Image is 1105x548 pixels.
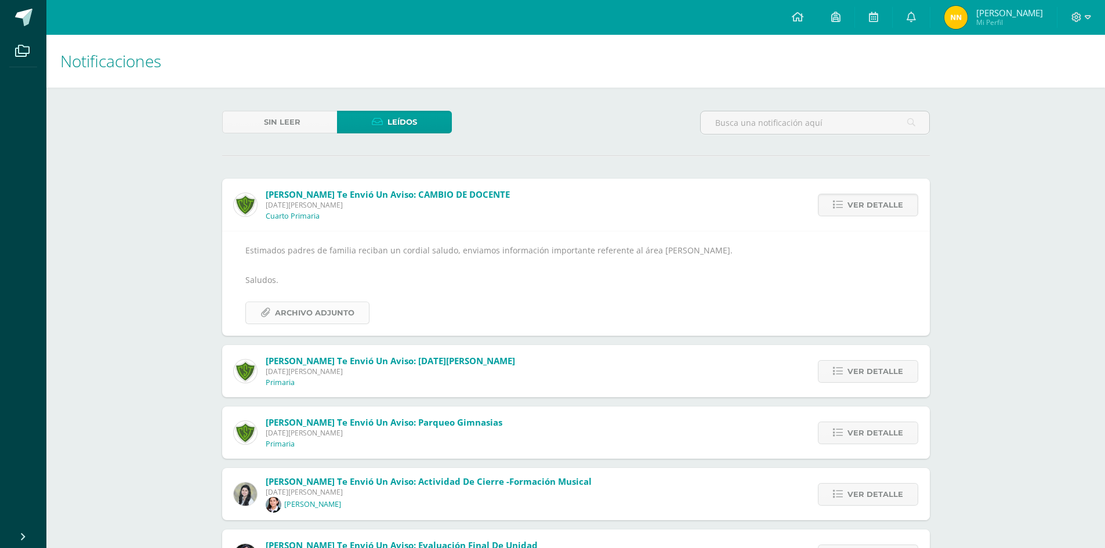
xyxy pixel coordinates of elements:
[234,421,257,444] img: c7e4502288b633c389763cda5c4117dc.png
[266,378,295,387] p: Primaria
[275,302,354,324] span: Archivo Adjunto
[976,7,1043,19] span: [PERSON_NAME]
[60,50,161,72] span: Notificaciones
[944,6,968,29] img: 39a600aa9cb6be71c71a3c82df1284a6.png
[266,355,515,366] span: [PERSON_NAME] te envió un aviso: [DATE][PERSON_NAME]
[266,497,281,513] img: 35ddef066ce8bbef3a6d21714f2791a3.png
[847,361,903,382] span: Ver detalle
[234,360,257,383] img: c7e4502288b633c389763cda5c4117dc.png
[266,428,502,438] span: [DATE][PERSON_NAME]
[847,194,903,216] span: Ver detalle
[264,111,300,133] span: Sin leer
[266,416,502,428] span: [PERSON_NAME] te envió un aviso: Parqueo Gimnasias
[266,487,592,497] span: [DATE][PERSON_NAME]
[266,476,592,487] span: [PERSON_NAME] te envió un aviso: Actividad de cierre -Formación Musical
[284,500,341,509] p: [PERSON_NAME]
[266,212,320,221] p: Cuarto Primaria
[234,482,257,506] img: 1cdfcf77892e8c61eecfab2553fd9f33.png
[847,422,903,444] span: Ver detalle
[976,17,1043,27] span: Mi Perfil
[234,193,257,216] img: c7e4502288b633c389763cda5c4117dc.png
[266,188,510,200] span: [PERSON_NAME] te envió un aviso: CAMBIO DE DOCENTE
[701,111,929,134] input: Busca una notificación aquí
[245,243,907,324] div: Estimados padres de familia reciban un cordial saludo, enviamos información importante referente ...
[266,440,295,449] p: Primaria
[387,111,417,133] span: Leídos
[266,366,515,376] span: [DATE][PERSON_NAME]
[245,302,369,324] a: Archivo Adjunto
[847,484,903,505] span: Ver detalle
[222,111,337,133] a: Sin leer
[337,111,452,133] a: Leídos
[266,200,510,210] span: [DATE][PERSON_NAME]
